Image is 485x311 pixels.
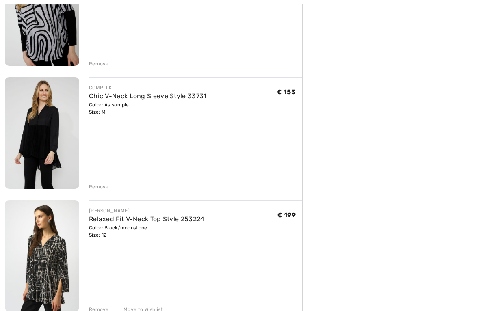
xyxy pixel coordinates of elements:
div: Color: Black/moonstone Size: 12 [89,224,205,239]
span: € 199 [277,211,296,219]
a: Relaxed Fit V-Neck Top Style 253224 [89,215,205,223]
div: COMPLI K [89,84,207,91]
div: Remove [89,183,109,190]
div: Remove [89,60,109,67]
span: € 153 [277,88,296,96]
div: [PERSON_NAME] [89,207,205,214]
div: Color: As sample Size: M [89,101,207,116]
a: Chic V-Neck Long Sleeve Style 33731 [89,92,207,100]
img: Chic V-Neck Long Sleeve Style 33731 [5,77,79,189]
